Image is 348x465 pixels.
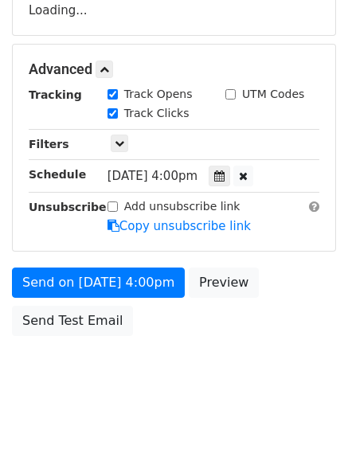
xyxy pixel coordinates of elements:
[124,105,190,122] label: Track Clicks
[108,169,197,183] span: [DATE] 4:00pm
[29,61,319,78] h5: Advanced
[108,219,251,233] a: Copy unsubscribe link
[189,268,259,298] a: Preview
[12,268,185,298] a: Send on [DATE] 4:00pm
[12,306,133,336] a: Send Test Email
[268,389,348,465] iframe: Chat Widget
[29,138,69,150] strong: Filters
[29,168,86,181] strong: Schedule
[29,88,82,101] strong: Tracking
[29,201,107,213] strong: Unsubscribe
[242,86,304,103] label: UTM Codes
[124,198,240,215] label: Add unsubscribe link
[124,86,193,103] label: Track Opens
